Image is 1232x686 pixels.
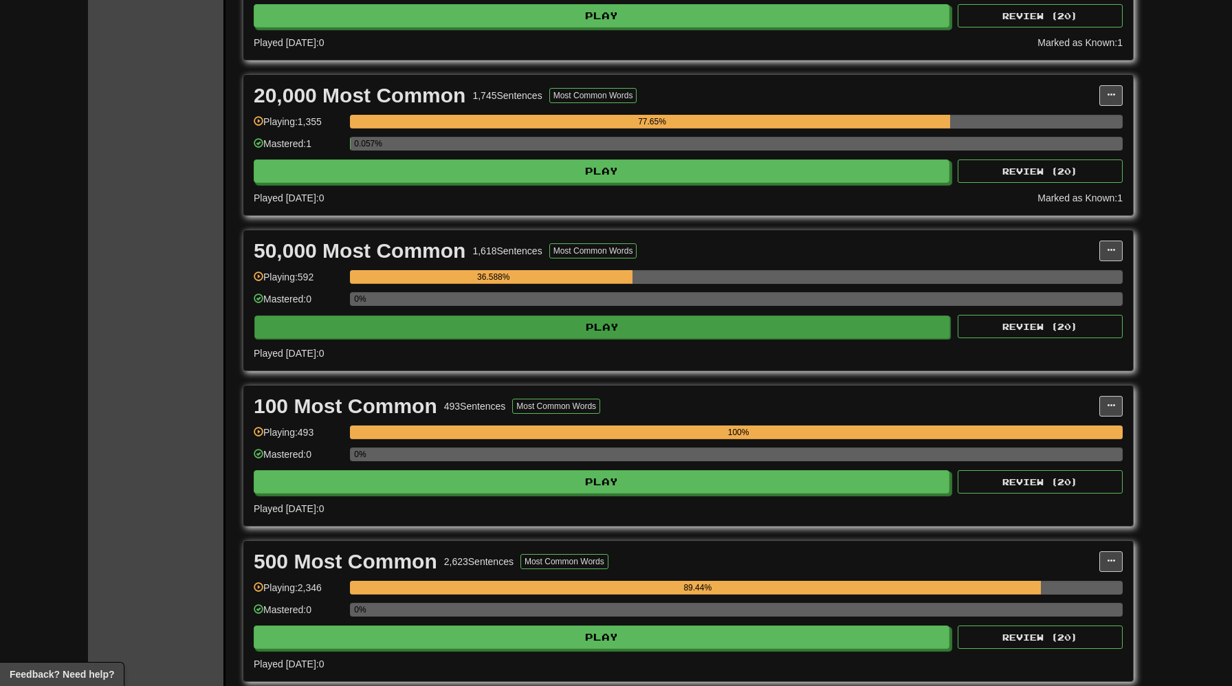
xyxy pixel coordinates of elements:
[254,85,465,106] div: 20,000 Most Common
[254,470,949,494] button: Play
[354,270,632,284] div: 36.588%
[254,659,324,670] span: Played [DATE]: 0
[254,425,343,448] div: Playing: 493
[254,37,324,48] span: Played [DATE]: 0
[958,626,1123,649] button: Review (20)
[254,581,343,604] div: Playing: 2,346
[1037,191,1123,205] div: Marked as Known: 1
[354,581,1041,595] div: 89.44%
[254,115,343,137] div: Playing: 1,355
[254,4,949,27] button: Play
[254,447,343,470] div: Mastered: 0
[512,399,600,414] button: Most Common Words
[958,470,1123,494] button: Review (20)
[472,244,542,258] div: 1,618 Sentences
[254,626,949,649] button: Play
[472,89,542,102] div: 1,745 Sentences
[254,603,343,626] div: Mastered: 0
[254,241,465,261] div: 50,000 Most Common
[520,554,608,569] button: Most Common Words
[958,4,1123,27] button: Review (20)
[354,425,1123,439] div: 100%
[549,88,637,103] button: Most Common Words
[254,292,343,315] div: Mastered: 0
[254,396,437,417] div: 100 Most Common
[354,115,950,129] div: 77.65%
[254,551,437,572] div: 500 Most Common
[958,159,1123,183] button: Review (20)
[254,159,949,183] button: Play
[254,270,343,293] div: Playing: 592
[254,192,324,203] span: Played [DATE]: 0
[958,315,1123,338] button: Review (20)
[444,555,514,568] div: 2,623 Sentences
[1037,36,1123,49] div: Marked as Known: 1
[254,503,324,514] span: Played [DATE]: 0
[254,316,950,339] button: Play
[10,667,114,681] span: Open feedback widget
[254,137,343,159] div: Mastered: 1
[444,399,506,413] div: 493 Sentences
[549,243,637,258] button: Most Common Words
[254,348,324,359] span: Played [DATE]: 0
